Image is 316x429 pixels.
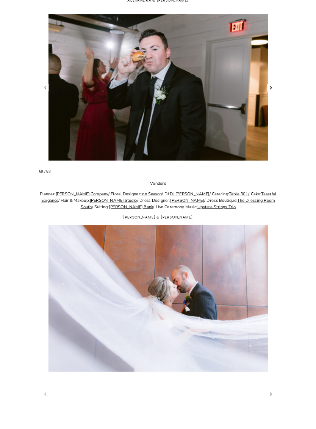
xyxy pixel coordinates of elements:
[42,84,49,92] a: Previous slide
[141,192,162,197] a: Inn Season
[39,191,277,210] p: Planner: / Floral Designer: / DJ: / Catering: / Cake: / Hair & Makeup: / Dress Designer: / Dress ...
[90,198,137,203] a: [PERSON_NAME] Studio
[39,8,277,167] li: 69 / 83
[229,192,248,197] a: Table 301
[39,170,277,174] div: 69 / 83
[170,192,209,197] a: DJ [PERSON_NAME]
[170,198,204,203] a: [PERSON_NAME]
[56,192,108,197] a: [PERSON_NAME] Company
[41,192,277,204] a: Tasetful Elegance
[39,181,277,187] p: Vendors
[81,198,275,210] a: The Dressing Room South
[39,214,277,221] h3: [PERSON_NAME] & [PERSON_NAME]
[39,225,277,372] li: 1 / 64
[197,204,236,210] a: Upstate Strings Trio
[267,390,274,398] a: Next slide
[109,204,153,210] a: [PERSON_NAME] Bank
[267,84,274,92] a: Next slide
